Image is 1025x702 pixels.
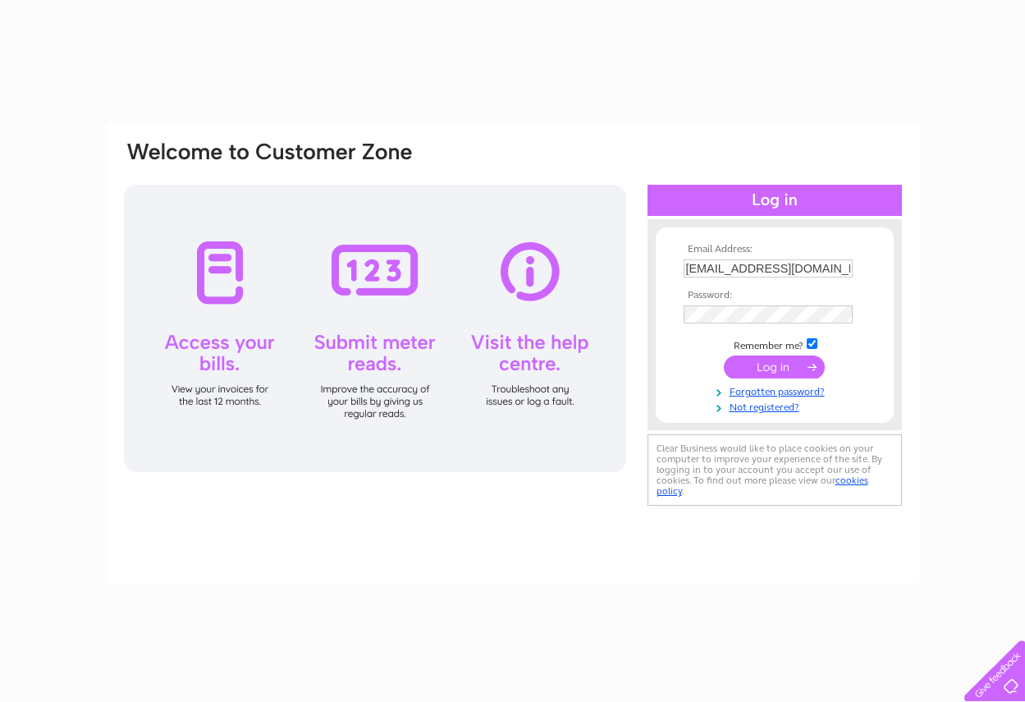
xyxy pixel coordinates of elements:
[680,290,870,301] th: Password:
[680,244,870,255] th: Email Address:
[647,434,902,506] div: Clear Business would like to place cookies on your computer to improve your experience of the sit...
[657,475,868,497] a: cookies policy
[680,336,870,352] td: Remember me?
[724,356,825,379] input: Submit
[684,383,870,398] a: Forgotten password?
[684,398,870,414] a: Not registered?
